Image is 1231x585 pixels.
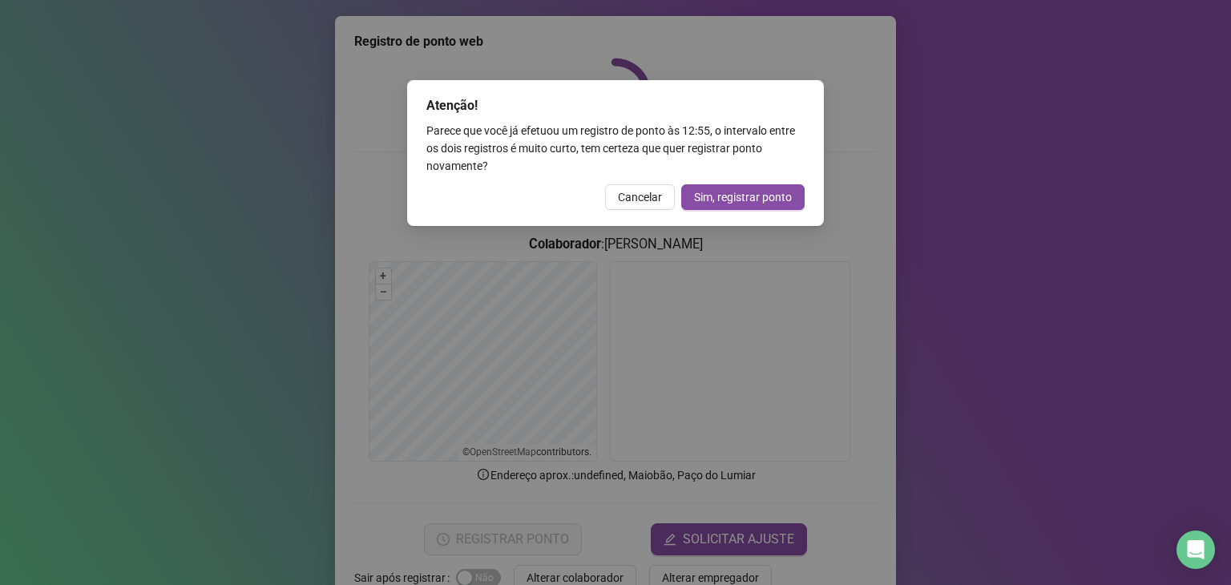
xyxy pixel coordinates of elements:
button: Cancelar [605,184,675,210]
div: Atenção! [426,96,805,115]
button: Sim, registrar ponto [681,184,805,210]
span: Sim, registrar ponto [694,188,792,206]
span: Cancelar [618,188,662,206]
div: Open Intercom Messenger [1177,531,1215,569]
div: Parece que você já efetuou um registro de ponto às 12:55 , o intervalo entre os dois registros é ... [426,122,805,175]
